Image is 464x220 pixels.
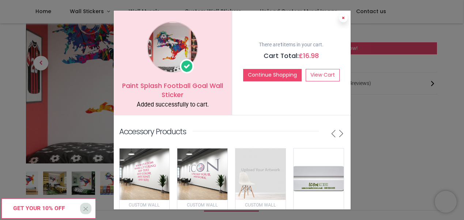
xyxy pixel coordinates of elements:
a: Custom Wall Stickers [187,202,218,215]
img: image_1024 [147,22,198,73]
span: 16.98 [303,51,319,60]
a: Custom Wall Stickers [129,202,160,215]
small: Custom Wall Stickers [245,202,276,215]
img: image_512 [120,148,170,200]
a: View Cart [306,69,340,81]
button: Continue Shopping [243,69,302,81]
p: There are items in your cart. [238,41,345,49]
small: Custom Wall Stickers [129,202,160,215]
b: 1 [280,42,283,47]
img: image_512 [177,148,227,200]
div: Added successfully to cart. [119,101,226,109]
img: image_512 [294,148,344,207]
p: Accessory Products [119,126,186,137]
h5: Cart Total: [238,51,345,61]
span: £ [299,51,319,60]
small: Custom Wall Stickers [187,202,218,215]
h5: Paint Splash Football Goal Wall Sticker [119,81,226,99]
img: image_512 [235,148,286,200]
a: Custom Wall Stickers [245,202,276,215]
